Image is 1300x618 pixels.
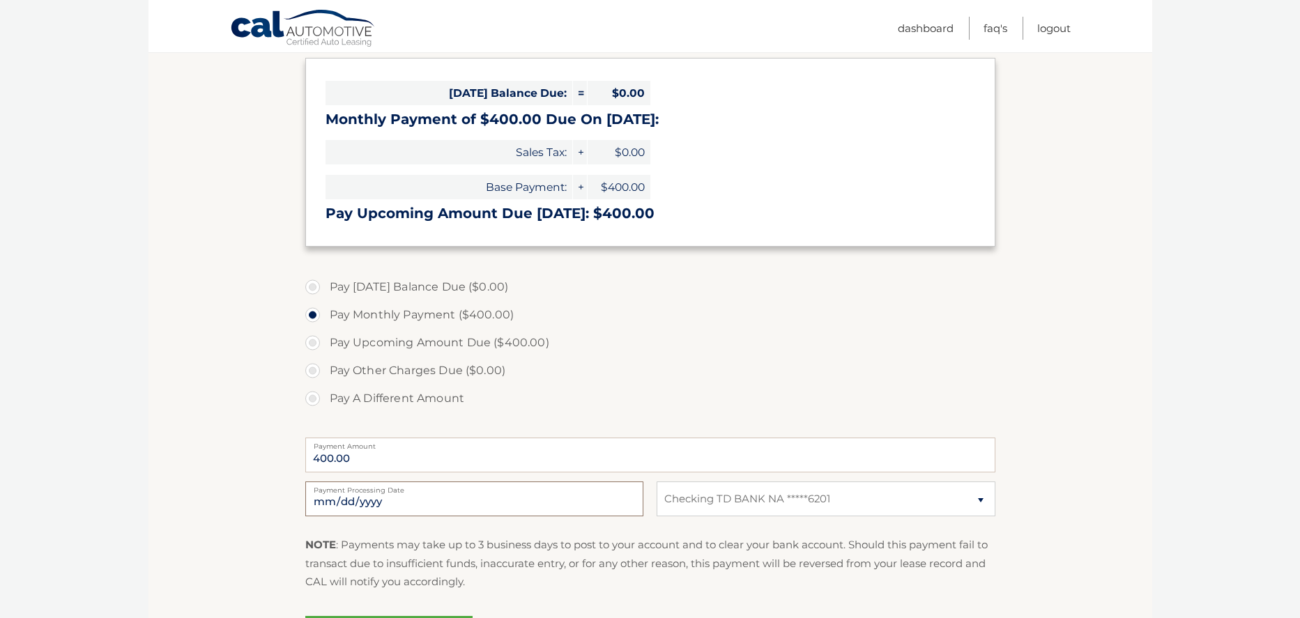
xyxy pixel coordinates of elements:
strong: NOTE [305,538,336,551]
input: Payment Date [305,481,643,516]
label: Pay Other Charges Due ($0.00) [305,357,995,385]
label: Payment Amount [305,438,995,449]
label: Pay [DATE] Balance Due ($0.00) [305,273,995,301]
span: $0.00 [588,140,650,164]
span: $400.00 [588,175,650,199]
label: Pay Monthly Payment ($400.00) [305,301,995,329]
a: Cal Automotive [230,9,376,49]
a: Dashboard [898,17,954,40]
label: Payment Processing Date [305,481,643,493]
label: Pay A Different Amount [305,385,995,412]
span: + [573,175,587,199]
span: Sales Tax: [326,140,572,164]
a: Logout [1037,17,1071,40]
h3: Monthly Payment of $400.00 Due On [DATE]: [326,111,975,128]
span: $0.00 [588,81,650,105]
span: [DATE] Balance Due: [326,81,572,105]
p: : Payments may take up to 3 business days to post to your account and to clear your bank account.... [305,536,995,591]
span: + [573,140,587,164]
input: Payment Amount [305,438,995,472]
h3: Pay Upcoming Amount Due [DATE]: $400.00 [326,205,975,222]
span: = [573,81,587,105]
span: Base Payment: [326,175,572,199]
a: FAQ's [984,17,1007,40]
label: Pay Upcoming Amount Due ($400.00) [305,329,995,357]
